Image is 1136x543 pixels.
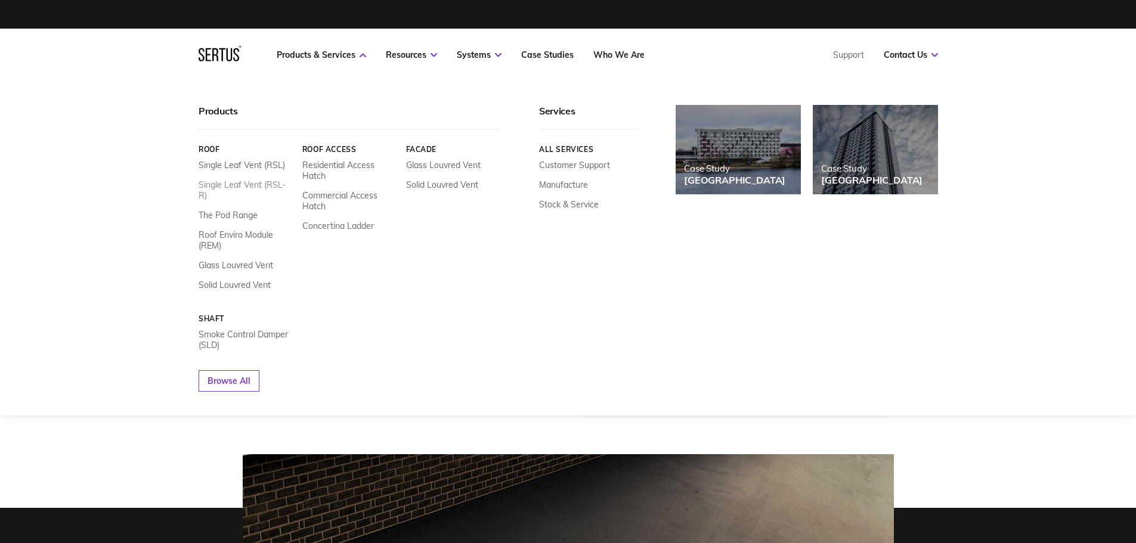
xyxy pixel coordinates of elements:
[539,199,599,210] a: Stock & Service
[539,160,610,170] a: Customer Support
[199,160,285,170] a: Single Leaf Vent (RSL)
[302,190,397,212] a: Commercial Access Hatch
[199,145,293,154] a: Roof
[302,160,397,181] a: Residential Access Hatch
[521,49,574,60] a: Case Studies
[406,160,480,170] a: Glass Louvred Vent
[199,280,271,290] a: Solid Louvred Vent
[199,210,258,221] a: The Pod Range
[539,179,588,190] a: Manufacture
[199,314,293,323] a: Shaft
[539,145,640,154] a: All services
[684,174,785,186] div: [GEOGRAPHIC_DATA]
[199,329,293,350] a: Smoke Control Damper (SLD)
[199,260,273,271] a: Glass Louvred Vent
[406,179,478,190] a: Solid Louvred Vent
[277,49,366,60] a: Products & Services
[676,105,801,194] a: Case Study[GEOGRAPHIC_DATA]
[833,49,864,60] a: Support
[199,370,259,392] a: Browse All
[406,145,500,154] a: Facade
[457,49,502,60] a: Systems
[684,163,785,174] div: Case Study
[884,49,938,60] a: Contact Us
[821,174,923,186] div: [GEOGRAPHIC_DATA]
[302,221,373,231] a: Concertina Ladder
[821,163,923,174] div: Case Study
[539,105,640,129] div: Services
[921,405,1136,543] iframe: Chat Widget
[302,145,397,154] a: Roof Access
[199,229,293,251] a: Roof Enviro Module (REM)
[386,49,437,60] a: Resources
[199,179,293,201] a: Single Leaf Vent (RSL-R)
[813,105,938,194] a: Case Study[GEOGRAPHIC_DATA]
[199,105,500,129] div: Products
[593,49,645,60] a: Who We Are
